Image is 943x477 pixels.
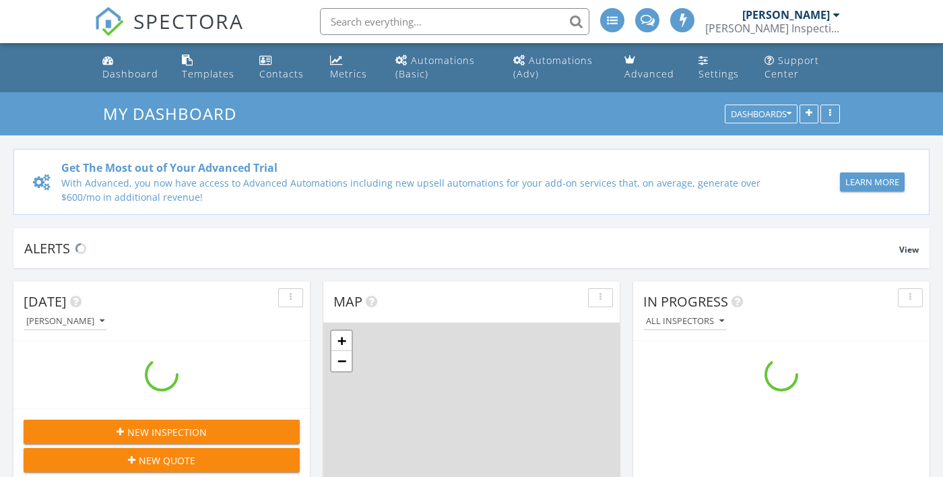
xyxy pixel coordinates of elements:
span: New Quote [139,453,195,468]
div: Get The Most out of Your Advanced Trial [61,160,769,176]
input: Search everything... [320,8,589,35]
div: Advanced [624,67,674,80]
span: Map [333,292,362,311]
span: View [899,244,919,255]
a: My Dashboard [103,102,248,125]
a: Support Center [759,49,846,87]
a: Automations (Basic) [390,49,497,87]
a: Templates [176,49,242,87]
div: Dashboards [731,110,791,119]
div: Templates [182,67,234,80]
div: Contacts [259,67,304,80]
button: All Inspectors [643,313,727,331]
div: Support Center [765,54,819,80]
a: Dashboard [97,49,166,87]
div: Dashboard [102,67,158,80]
button: [PERSON_NAME] [24,313,107,331]
button: Dashboards [725,105,798,124]
a: Advanced [619,49,682,87]
div: Settings [698,67,739,80]
div: Learn More [845,176,899,189]
img: The Best Home Inspection Software - Spectora [94,7,124,36]
a: Zoom out [331,351,352,371]
a: Zoom in [331,331,352,351]
a: Settings [693,49,748,87]
button: New Quote [24,448,300,472]
div: [PERSON_NAME] [26,317,104,326]
a: SPECTORA [94,18,244,46]
div: Alerts [24,239,899,257]
span: New Inspection [127,425,207,439]
button: New Inspection [24,420,300,444]
a: Automations (Advanced) [508,49,609,87]
div: Automations (Adv) [513,54,593,80]
a: Contacts [254,49,315,87]
div: Olivas Nichols Inspections [705,22,840,35]
button: Learn More [840,172,905,191]
span: [DATE] [24,292,67,311]
div: Automations (Basic) [395,54,475,80]
div: Metrics [330,67,367,80]
span: SPECTORA [133,7,244,35]
a: Metrics [325,49,379,87]
div: All Inspectors [646,317,724,326]
div: With Advanced, you now have access to Advanced Automations including new upsell automations for y... [61,176,769,204]
div: [PERSON_NAME] [742,8,830,22]
span: In Progress [643,292,728,311]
